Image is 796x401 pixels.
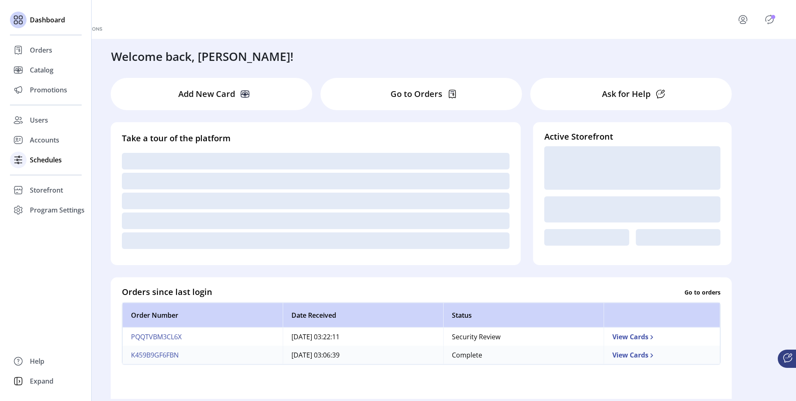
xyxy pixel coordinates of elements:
[443,346,604,364] td: Complete
[122,132,510,145] h4: Take a tour of the platform
[111,48,294,65] h3: Welcome back, [PERSON_NAME]!
[30,155,62,165] span: Schedules
[684,287,721,296] p: Go to orders
[122,346,283,364] td: K459B9GF6FBN
[178,88,235,100] p: Add New Card
[122,303,283,328] th: Order Number
[30,85,67,95] span: Promotions
[283,303,443,328] th: Date Received
[391,88,442,100] p: Go to Orders
[283,328,443,346] td: [DATE] 03:22:11
[544,130,721,143] h4: Active Storefront
[602,88,650,100] p: Ask for Help
[30,115,48,125] span: Users
[30,15,65,25] span: Dashboard
[604,328,720,346] td: View Cards
[604,346,720,364] td: View Cards
[30,356,44,366] span: Help
[443,303,604,328] th: Status
[122,328,283,346] td: PQQTVBM3CL6X
[283,346,443,364] td: [DATE] 03:06:39
[30,65,53,75] span: Catalog
[30,45,52,55] span: Orders
[763,13,776,26] button: Publisher Panel
[30,205,85,215] span: Program Settings
[726,10,763,29] button: menu
[30,135,59,145] span: Accounts
[443,328,604,346] td: Security Review
[30,185,63,195] span: Storefront
[30,376,53,386] span: Expand
[122,286,212,298] h4: Orders since last login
